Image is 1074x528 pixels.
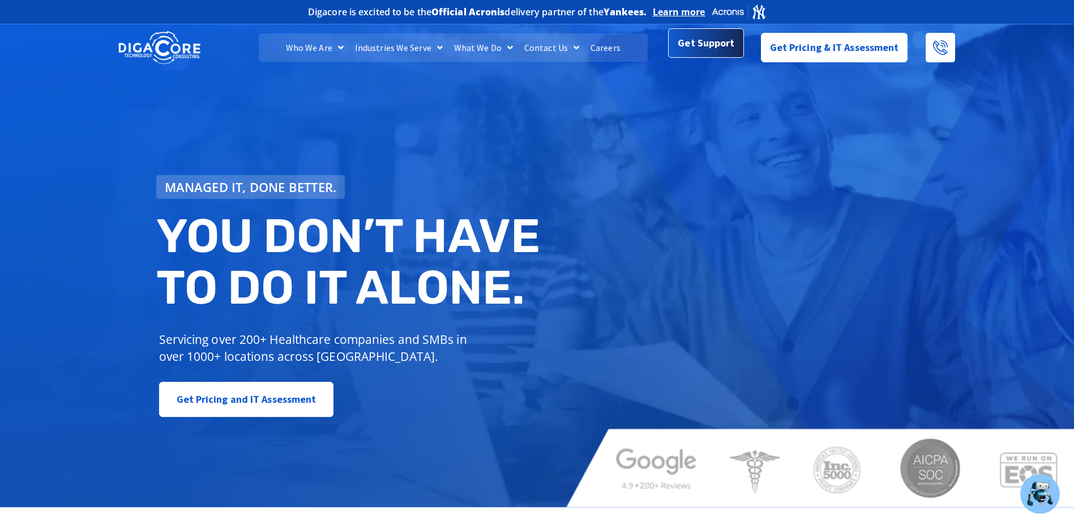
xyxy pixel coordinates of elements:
[118,30,200,66] img: DigaCore Technology Consulting
[165,181,337,193] span: Managed IT, done better.
[711,3,767,20] img: Acronis
[770,36,899,59] span: Get Pricing & IT Assessment
[653,6,705,18] a: Learn more
[259,33,647,62] nav: Menu
[159,382,334,417] a: Get Pricing and IT Assessment
[585,33,626,62] a: Careers
[159,331,476,365] p: Servicing over 200+ Healthcare companies and SMBs in over 1000+ locations across [GEOGRAPHIC_DATA].
[156,210,546,314] h2: You don’t have to do IT alone.
[668,30,743,59] a: Get Support
[156,175,345,199] a: Managed IT, done better.
[519,33,585,62] a: Contact Us
[308,7,647,16] h2: Digacore is excited to be the delivery partner of the
[280,33,349,62] a: Who We Are
[431,6,505,18] b: Official Acronis
[604,6,647,18] b: Yankees.
[761,33,908,62] a: Get Pricing & IT Assessment
[678,33,734,56] span: Get Support
[448,33,519,62] a: What We Do
[177,388,316,411] span: Get Pricing and IT Assessment
[349,33,448,62] a: Industries We Serve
